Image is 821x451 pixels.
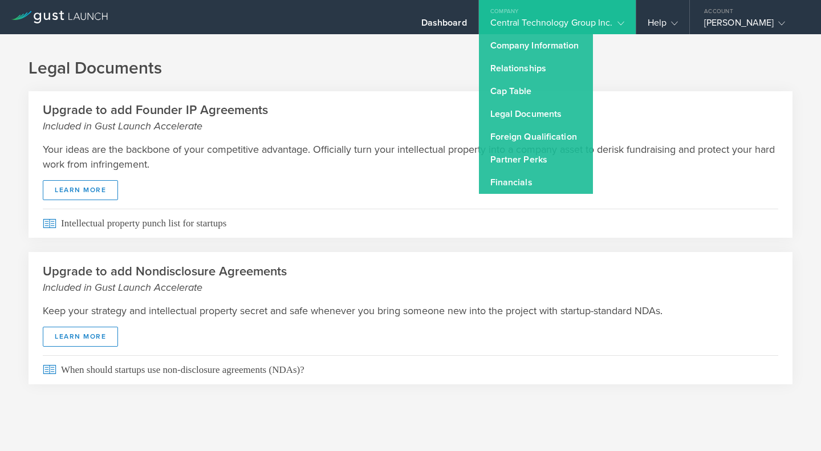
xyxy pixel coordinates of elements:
span: When should startups use non-disclosure agreements (NDAs)? [43,355,778,384]
p: Keep your strategy and intellectual property secret and safe whenever you bring someone new into ... [43,303,778,318]
span: Intellectual property punch list for startups [43,209,778,238]
small: Included in Gust Launch Accelerate [43,119,778,133]
a: Learn More [43,327,118,347]
div: Central Technology Group Inc. [490,17,624,34]
div: [PERSON_NAME] [704,17,801,34]
div: Help [648,17,678,34]
p: Your ideas are the backbone of your competitive advantage. Officially turn your intellectual prop... [43,142,778,172]
h1: Legal Documents [29,57,792,80]
h2: Upgrade to add Founder IP Agreements [43,102,778,133]
h2: Upgrade to add Nondisclosure Agreements [43,263,778,295]
small: Included in Gust Launch Accelerate [43,280,778,295]
iframe: Chat Widget [764,396,821,451]
a: Learn More [43,180,118,200]
a: When should startups use non-disclosure agreements (NDAs)? [29,355,792,384]
div: Dashboard [421,17,467,34]
a: Intellectual property punch list for startups [29,209,792,238]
